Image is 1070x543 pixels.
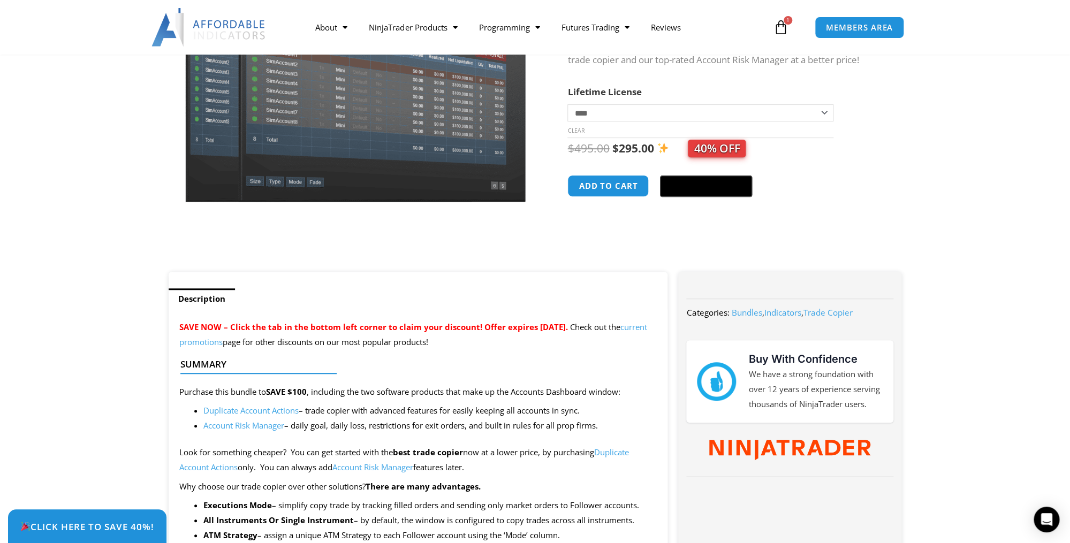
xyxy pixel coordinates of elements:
a: Trade Copier [803,307,852,318]
h3: Buy With Confidence [749,351,883,367]
strong: Executions Mode [203,500,272,510]
iframe: PayPal Message 1 [567,212,880,220]
p: Check out the page for other discounts on our most popular products! [179,320,657,350]
button: Buy with GPay [660,175,752,197]
a: Account Risk Manager [203,420,284,431]
a: NinjaTrader Products [358,15,468,40]
a: Indicators [764,307,801,318]
img: LogoAI | Affordable Indicators – NinjaTrader [151,8,267,47]
button: Add to cart [567,175,649,197]
a: Bundles [731,307,762,318]
a: Account Risk Manager [332,462,413,472]
img: 🎉 [21,522,30,531]
h4: Summary [180,359,648,370]
a: About [305,15,358,40]
a: Futures Trading [550,15,640,40]
span: , , [731,307,852,318]
a: Programming [468,15,550,40]
strong: There are many advantages. [366,481,481,492]
div: Open Intercom Messenger [1034,507,1059,532]
p: Look for something cheaper? You can get started with the now at a lower price, by purchasing only... [179,445,657,475]
bdi: 295.00 [612,141,654,156]
a: 1 [757,12,805,43]
span: SAVE NOW – Click the tab in the bottom left corner to claim your discount! Offer expires [DATE]. [179,322,568,332]
span: Click Here to save 40%! [20,522,154,531]
img: mark thumbs good 43913 | Affordable Indicators – NinjaTrader [697,362,735,401]
li: – trade copier with advanced features for easily keeping all accounts in sync. [203,403,657,418]
strong: SAVE $100 [266,386,307,397]
p: Purchase this bundle to , including the two software products that make up the Accounts Dashboard... [179,385,657,400]
span: $ [612,141,618,156]
a: MEMBERS AREA [815,17,904,39]
a: Clear options [567,127,584,134]
p: Why choose our trade copier over other solutions? [179,479,657,494]
a: Reviews [640,15,691,40]
img: ✨ [657,142,669,154]
strong: best trade copier [393,447,463,457]
span: 40% OFF [688,140,746,157]
nav: Menu [305,15,770,40]
li: – daily goal, daily loss, restrictions for exit orders, and built in rules for all prop firms. [203,418,657,433]
a: 🎉Click Here to save 40%! [8,509,166,543]
a: Description [169,288,235,309]
bdi: 495.00 [567,141,609,156]
span: 1 [784,16,792,25]
p: We have a strong foundation with over 12 years of experience serving thousands of NinjaTrader users. [749,367,883,412]
a: Duplicate Account Actions [203,405,299,416]
label: Lifetime License [567,86,641,98]
li: – simplify copy trade by tracking filled orders and sending only market orders to Follower accounts. [203,498,657,513]
span: $ [567,141,574,156]
img: NinjaTrader Wordmark color RGB | Affordable Indicators – NinjaTrader [709,440,870,460]
span: MEMBERS AREA [826,24,893,32]
span: Categories: [686,307,729,318]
